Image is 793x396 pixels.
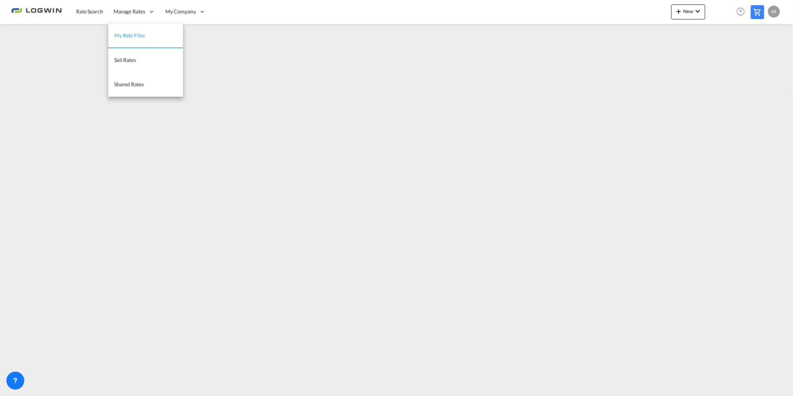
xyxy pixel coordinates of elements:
div: M [768,6,780,18]
span: Help [734,5,747,18]
button: icon-plus 400-fgNewicon-chevron-down [671,4,705,19]
md-icon: icon-plus 400-fg [674,7,683,16]
a: Shared Rates [108,72,183,97]
span: Sell Rates [114,57,136,63]
a: My Rate Files [108,24,183,48]
md-icon: icon-chevron-down [693,7,702,16]
img: 2761ae10d95411efa20a1f5e0282d2d7.png [11,3,62,20]
a: Sell Rates [108,48,183,72]
span: Rate Search [76,8,103,15]
div: Help [734,5,751,19]
span: New [674,8,702,14]
span: Manage Rates [113,8,145,15]
span: Shared Rates [114,81,144,87]
span: My Rate Files [114,32,145,38]
span: My Company [165,8,196,15]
